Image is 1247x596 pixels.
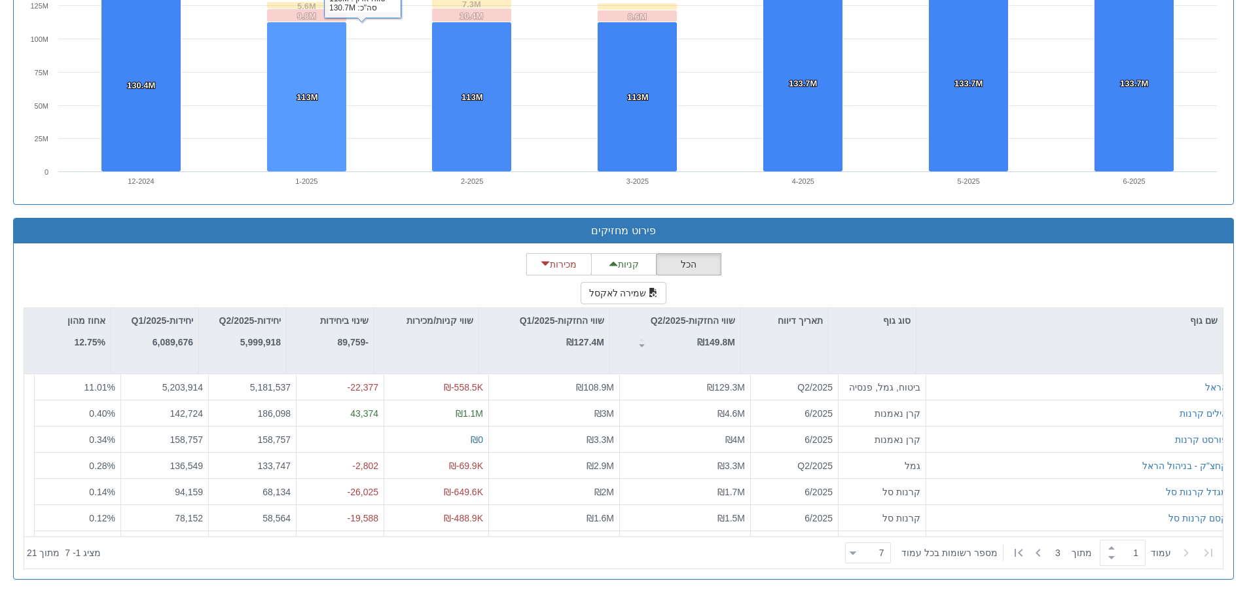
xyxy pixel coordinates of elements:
div: 11.01 % [40,381,115,394]
button: קסם קרנות סל [1168,512,1227,525]
div: 158,757 [214,433,291,446]
div: 78,152 [126,512,203,525]
div: קרנות סל [844,512,920,525]
div: שווי קניות/מכירות [374,308,479,333]
tspan: 8.6M [628,12,647,22]
span: ₪2.9M [587,461,614,471]
div: Q2/2025 [756,381,833,394]
span: ₪108.9M [576,382,614,393]
text: 2-2025 [461,177,483,185]
button: הראל [1205,381,1227,394]
text: 1-2025 [295,177,317,185]
div: 5,181,537 [214,381,291,394]
span: ₪4.6M [717,408,745,419]
div: 6/2025 [756,485,833,499]
div: 136,549 [126,459,203,472]
tspan: 5.6M [297,1,316,11]
button: פורסט קרנות [1175,433,1227,446]
strong: ₪127.4M [566,337,604,347]
div: ‏ מתוך [840,538,1220,567]
span: ‏עמוד [1151,546,1171,559]
text: 12-2024 [128,177,154,185]
strong: -89,759 [338,337,369,347]
div: גמל [844,459,920,472]
tspan: 113M [461,92,483,102]
strong: 6,089,676 [153,337,193,347]
span: ₪3.3M [717,461,745,471]
tspan: 113M [627,92,649,102]
button: מגדל קרנות סל [1166,485,1227,499]
span: ₪0 [471,434,483,445]
div: קרן נאמנות [844,407,920,420]
p: אחוז מהון [67,313,105,328]
div: 0.14 % [40,485,115,499]
span: ₪129.3M [707,382,745,393]
strong: 5,999,918 [240,337,281,347]
tspan: 10.4M [460,11,483,21]
div: 58,564 [214,512,291,525]
div: 6/2025 [756,433,833,446]
div: קרן נאמנות [844,433,920,446]
div: 0.28 % [40,459,115,472]
span: ₪3M [594,408,614,419]
span: ₪1.7M [717,487,745,497]
p: יחידות-Q2/2025 [219,313,281,328]
tspan: 133.7M [1120,79,1148,88]
span: ₪-558.5K [444,382,483,393]
div: 0.40 % [40,407,115,420]
div: 94,159 [126,485,203,499]
h3: פירוט מחזיקים [24,225,1223,237]
div: שם גוף [916,308,1223,333]
text: 75M [35,69,48,77]
div: 6/2025 [756,407,833,420]
text: 0 [45,168,48,176]
strong: 12.75% [75,337,105,347]
span: ₪1.5M [717,513,745,523]
span: ₪1.1M [456,408,483,419]
div: 158,757 [126,433,203,446]
text: 6-2025 [1123,177,1145,185]
tspan: 133.7M [954,79,983,88]
tspan: 133.7M [789,79,817,88]
div: Q2/2025 [756,459,833,472]
div: תאריך דיווח [741,308,828,333]
p: שווי החזקות-Q1/2025 [520,313,604,328]
div: סוג גוף [829,308,916,333]
button: קחצ"ק - בניהול הראל [1142,459,1227,472]
text: 50M [35,102,48,110]
span: ₪4M [725,434,745,445]
div: 43,374 [302,407,378,420]
button: אילים קרנות [1180,407,1227,420]
text: 25M [35,135,48,143]
span: ₪1.6M [587,513,614,523]
div: 0.34 % [40,433,115,446]
p: יחידות-Q1/2025 [132,313,193,328]
text: 4-2025 [792,177,814,185]
div: -22,377 [302,381,378,394]
div: ביטוח, גמל, פנסיה [844,381,920,394]
text: 5-2025 [958,177,980,185]
tspan: 113M [297,92,318,102]
tspan: 9.8M [297,11,316,21]
span: ₪-649.6K [444,487,483,497]
span: ₪-69.9K [449,461,483,471]
button: שמירה לאקסל [581,282,667,304]
span: ₪2M [594,487,614,497]
div: 142,724 [126,407,203,420]
span: ‏מספר רשומות בכל עמוד [901,546,998,559]
strong: ₪149.8M [697,337,735,347]
text: 125M [30,2,48,10]
div: 6/2025 [756,512,833,525]
span: 3 [1055,546,1072,559]
div: 68,134 [214,485,291,499]
button: קניות [591,253,657,275]
text: 100M [30,35,48,43]
div: קרנות סל [844,485,920,499]
div: 133,747 [214,459,291,472]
